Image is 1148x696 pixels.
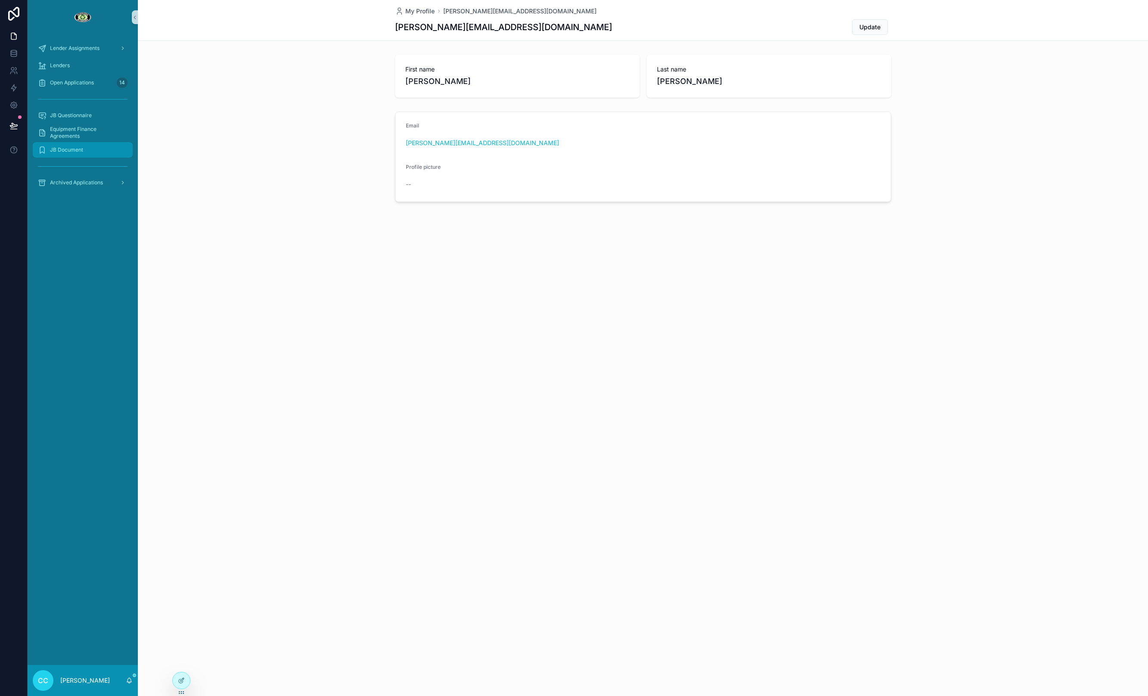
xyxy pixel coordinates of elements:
a: Archived Applications [33,175,133,190]
a: Lenders [33,58,133,73]
a: [PERSON_NAME][EMAIL_ADDRESS][DOMAIN_NAME] [406,139,559,147]
a: Lender Assignments [33,40,133,56]
span: First name [405,65,629,74]
div: scrollable content [28,34,138,202]
a: My Profile [395,7,435,16]
h1: [PERSON_NAME][EMAIL_ADDRESS][DOMAIN_NAME] [395,21,612,33]
span: Equipment Finance Agreements [50,126,124,140]
span: Open Applications [50,79,94,86]
a: Open Applications14 [33,75,133,90]
span: Lender Assignments [50,45,100,52]
span: Email [406,122,419,129]
a: JB Document [33,142,133,158]
span: CC [38,675,48,686]
span: Update [859,23,880,31]
img: App logo [74,10,91,24]
span: JB Questionnaire [50,112,92,119]
a: [PERSON_NAME][EMAIL_ADDRESS][DOMAIN_NAME] [443,7,597,16]
span: [PERSON_NAME] [657,75,881,87]
span: [PERSON_NAME] [405,75,629,87]
p: [PERSON_NAME] [60,676,110,685]
div: 14 [117,78,128,88]
a: Equipment Finance Agreements [33,125,133,140]
button: Update [852,19,888,35]
span: My Profile [405,7,435,16]
span: JB Document [50,146,83,153]
span: Lenders [50,62,70,69]
span: Last name [657,65,881,74]
span: Archived Applications [50,179,103,186]
span: -- [406,180,411,189]
a: JB Questionnaire [33,108,133,123]
span: Profile picture [406,164,441,170]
